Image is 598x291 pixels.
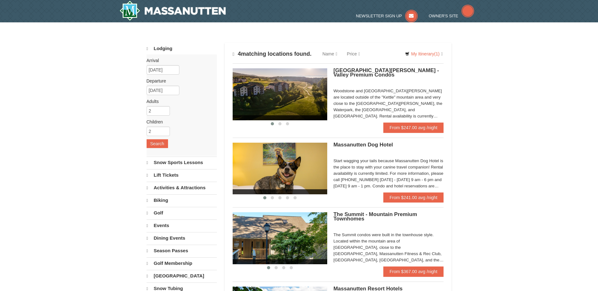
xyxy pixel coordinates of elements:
a: [GEOGRAPHIC_DATA] [147,270,217,282]
span: Newsletter Sign Up [356,14,402,18]
span: The Summit - Mountain Premium Townhomes [334,211,417,222]
a: Lodging [147,43,217,54]
a: Newsletter Sign Up [356,14,418,18]
span: Owner's Site [429,14,458,18]
a: Owner's Site [429,14,474,18]
label: Children [147,119,212,125]
label: Arrival [147,57,212,64]
a: Events [147,220,217,231]
div: The Summit condos were built in the townhouse style. Located within the mountain area of [GEOGRAP... [334,232,444,263]
a: From $247.00 avg /night [383,123,444,133]
a: From $367.00 avg /night [383,266,444,277]
span: [GEOGRAPHIC_DATA][PERSON_NAME] - Valley Premium Condos [334,67,439,78]
button: Search [147,139,168,148]
a: From $241.00 avg /night [383,192,444,203]
a: Golf [147,207,217,219]
a: Activities & Attractions [147,182,217,194]
span: (1) [434,51,439,56]
a: Biking [147,194,217,206]
a: Lift Tickets [147,169,217,181]
a: Season Passes [147,245,217,257]
img: Massanutten Resort Logo [119,1,226,21]
span: Massanutten Dog Hotel [334,142,393,148]
a: Name [318,48,342,60]
div: Start wagging your tails because Massanutten Dog Hotel is the place to stay with your canine trav... [334,158,444,189]
a: Dining Events [147,232,217,244]
label: Adults [147,98,212,105]
a: Price [342,48,365,60]
a: Golf Membership [147,257,217,269]
label: Departure [147,78,212,84]
a: Snow Sports Lessons [147,157,217,168]
a: My Itinerary(1) [401,49,447,59]
div: Woodstone and [GEOGRAPHIC_DATA][PERSON_NAME] are located outside of the "Kettle" mountain area an... [334,88,444,119]
a: Massanutten Resort [119,1,226,21]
